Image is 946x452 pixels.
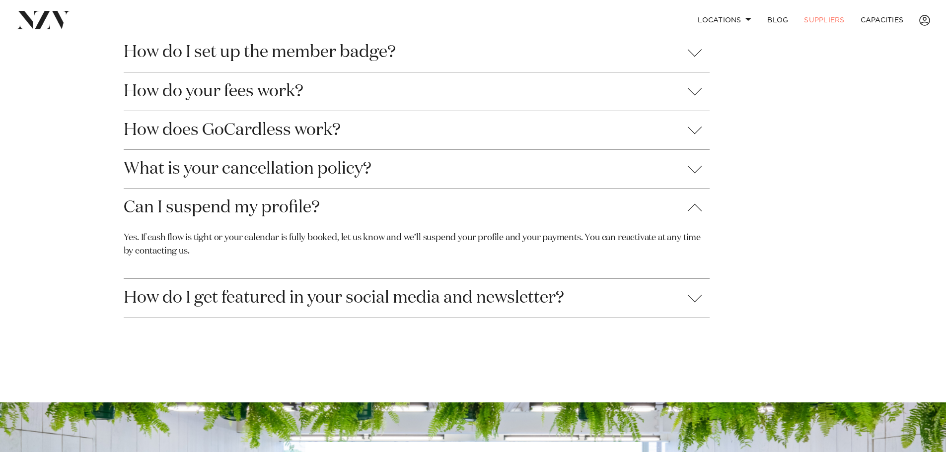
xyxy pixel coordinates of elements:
[853,9,912,31] a: Capacities
[759,9,796,31] a: BLOG
[124,233,701,256] span: Yes. If cash flow is tight or your calendar is fully booked, let us know and we’ll suspend your p...
[16,11,70,29] img: nzv-logo.png
[796,9,852,31] a: SUPPLIERS
[124,150,710,188] button: What is your cancellation policy?
[124,72,710,111] button: How do your fees work?
[690,9,759,31] a: Locations
[124,111,710,149] button: How does GoCardless work?
[124,279,710,317] button: How do I get featured in your social media and newsletter?
[124,189,710,227] button: Can I suspend my profile?
[124,33,710,71] button: How do I set up the member badge?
